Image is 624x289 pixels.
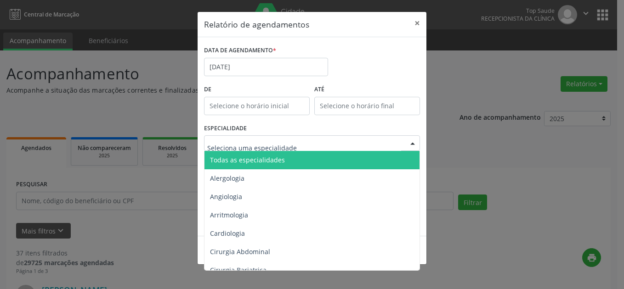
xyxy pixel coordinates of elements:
input: Selecione o horário inicial [204,97,310,115]
input: Selecione uma data ou intervalo [204,58,328,76]
span: Angiologia [210,192,242,201]
label: De [204,83,310,97]
span: Cardiologia [210,229,245,238]
label: ATÉ [314,83,420,97]
label: ESPECIALIDADE [204,122,247,136]
span: Alergologia [210,174,244,183]
label: DATA DE AGENDAMENTO [204,44,276,58]
h5: Relatório de agendamentos [204,18,309,30]
span: Cirurgia Abdominal [210,247,270,256]
span: Todas as especialidades [210,156,285,164]
span: Arritmologia [210,211,248,219]
button: Close [408,12,426,34]
input: Seleciona uma especialidade [207,139,401,157]
span: Cirurgia Bariatrica [210,266,267,274]
input: Selecione o horário final [314,97,420,115]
